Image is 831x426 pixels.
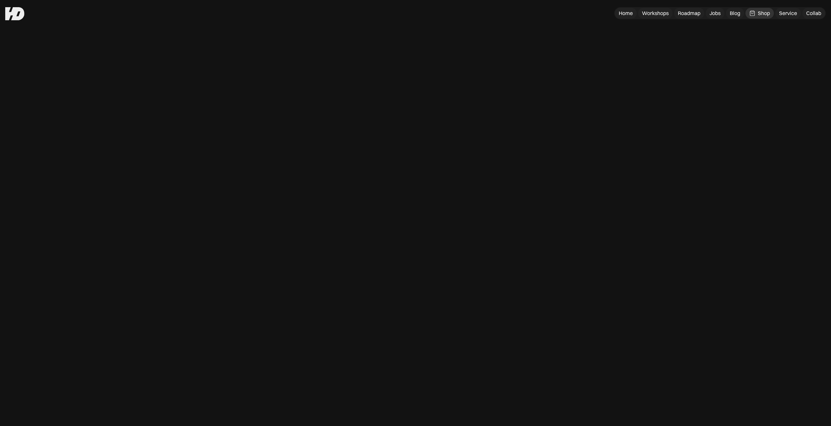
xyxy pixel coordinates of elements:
div: Roadmap [678,10,700,17]
a: Workshops [638,8,673,19]
a: Blog [726,8,744,19]
a: Home [615,8,637,19]
div: Blog [730,10,740,17]
div: Jobs [710,10,721,17]
div: Collab [806,10,821,17]
a: Service [775,8,801,19]
div: Workshops [642,10,669,17]
a: Roadmap [674,8,704,19]
div: Service [779,10,797,17]
a: Shop [745,8,774,19]
a: Jobs [706,8,725,19]
a: Collab [802,8,825,19]
div: Shop [758,10,770,17]
div: Home [619,10,633,17]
